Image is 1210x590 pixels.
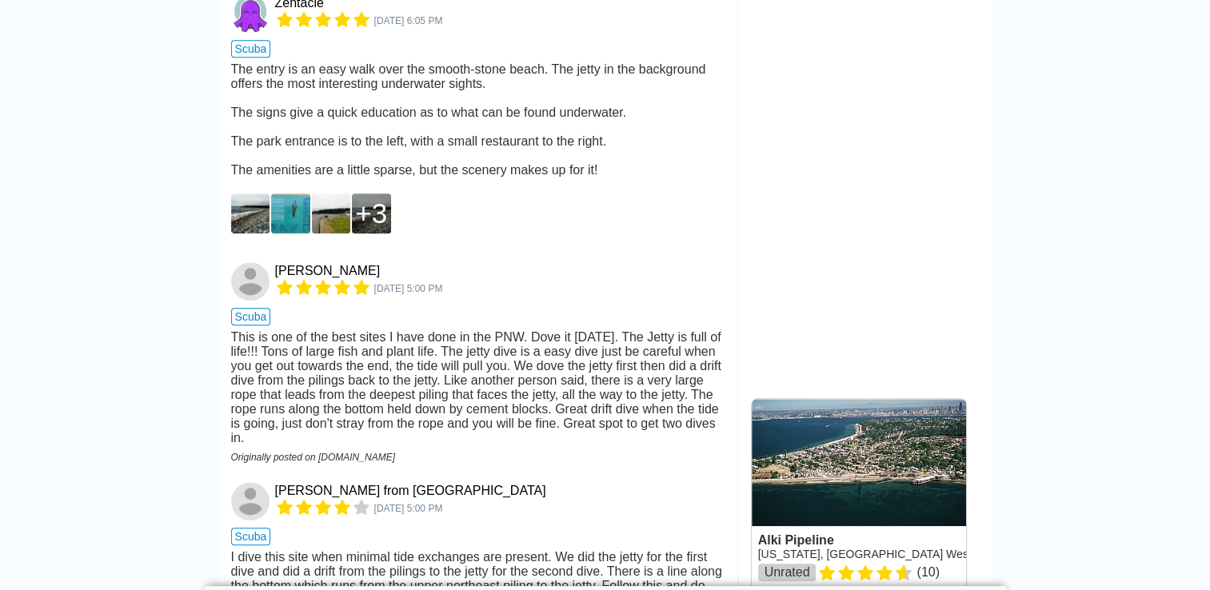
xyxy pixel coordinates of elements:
[231,528,271,545] span: scuba
[231,62,725,177] div: The entry is an easy walk over the smooth-stone beach. The jetty in the background offers the mos...
[231,193,270,233] img: D005802.JPG
[374,15,443,26] span: 5967
[374,503,443,514] span: 4834
[231,482,272,520] a: Jennifer from Ferndale
[231,262,272,301] a: Jeff Miller
[271,193,310,233] img: D005803.JPG
[231,330,725,445] div: This is one of the best sites I have done in the PNW. Dove it [DATE]. The Jetty is full of life!!...
[275,484,546,498] a: [PERSON_NAME] from [GEOGRAPHIC_DATA]
[312,193,351,233] img: D005804.JPG
[374,283,443,294] span: 5099
[275,264,381,278] a: [PERSON_NAME]
[231,452,725,463] div: Originally posted on [DOMAIN_NAME]
[231,262,270,301] img: Jeff Miller
[231,308,271,325] span: scuba
[355,197,387,229] div: 3
[231,482,270,520] img: Jennifer from Ferndale
[231,40,271,58] span: scuba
